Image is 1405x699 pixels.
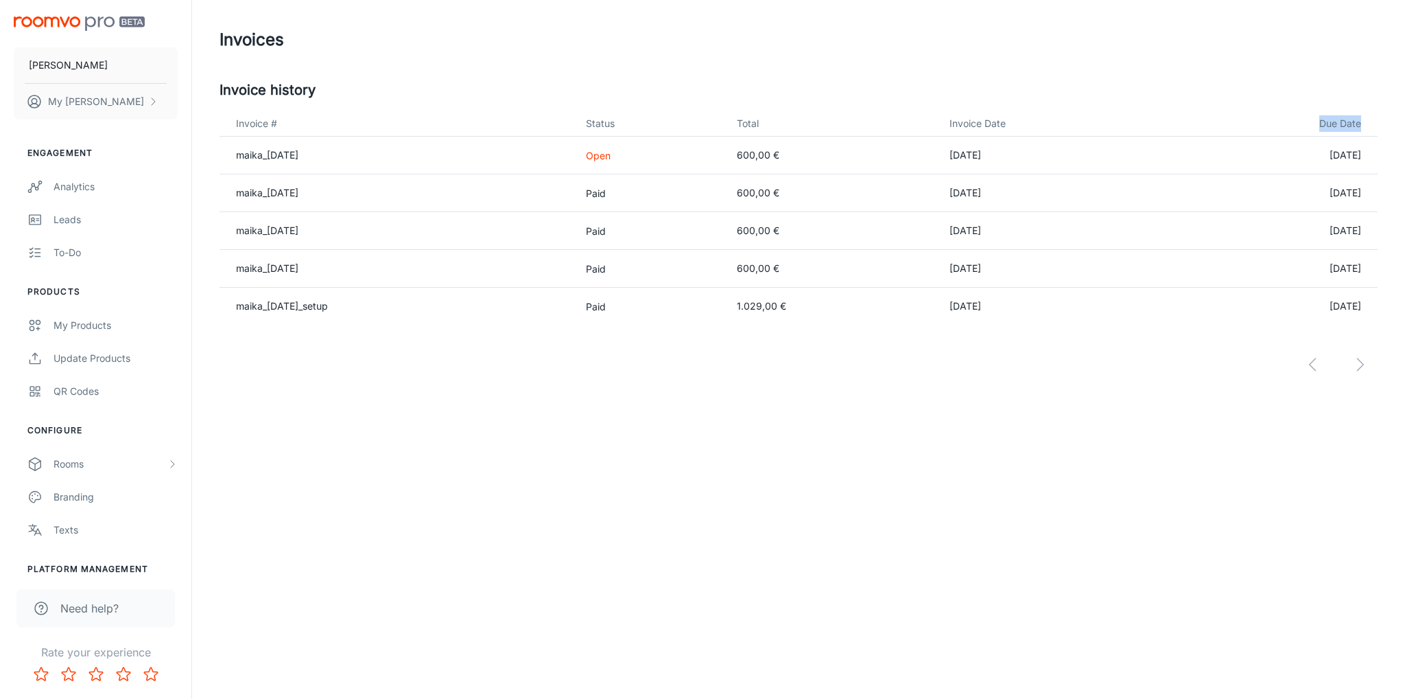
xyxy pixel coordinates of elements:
[938,212,1171,250] td: [DATE]
[29,58,108,73] p: [PERSON_NAME]
[726,288,938,325] td: 1.029,00 €
[1171,137,1378,174] td: [DATE]
[586,224,715,238] p: Paid
[54,179,178,194] div: Analytics
[938,137,1171,174] td: [DATE]
[726,212,938,250] td: 600,00 €
[14,16,145,31] img: Roomvo PRO Beta
[236,262,298,274] a: maika_[DATE]
[54,318,178,333] div: My Products
[1171,212,1378,250] td: [DATE]
[54,351,178,366] div: Update Products
[236,300,328,312] a: maika_[DATE]_setup
[220,80,1378,100] h5: Invoice history
[586,148,715,163] p: Open
[586,262,715,276] p: Paid
[1171,174,1378,212] td: [DATE]
[726,250,938,288] td: 600,00 €
[575,111,726,137] th: Status
[1171,288,1378,325] td: [DATE]
[938,111,1171,137] th: Invoice Date
[938,174,1171,212] td: [DATE]
[14,47,178,83] button: [PERSON_NAME]
[220,111,575,137] th: Invoice #
[48,94,144,109] p: My [PERSON_NAME]
[236,187,298,198] a: maika_[DATE]
[54,245,178,260] div: To-do
[54,212,178,227] div: Leads
[726,174,938,212] td: 600,00 €
[586,299,715,314] p: Paid
[236,149,298,161] a: maika_[DATE]
[54,384,178,399] div: QR Codes
[1171,111,1378,137] th: Due Date
[938,288,1171,325] td: [DATE]
[1171,250,1378,288] td: [DATE]
[586,186,715,200] p: Paid
[726,111,938,137] th: Total
[236,225,298,236] a: maika_[DATE]
[938,250,1171,288] td: [DATE]
[220,27,284,52] h1: Invoices
[726,137,938,174] td: 600,00 €
[14,84,178,119] button: My [PERSON_NAME]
